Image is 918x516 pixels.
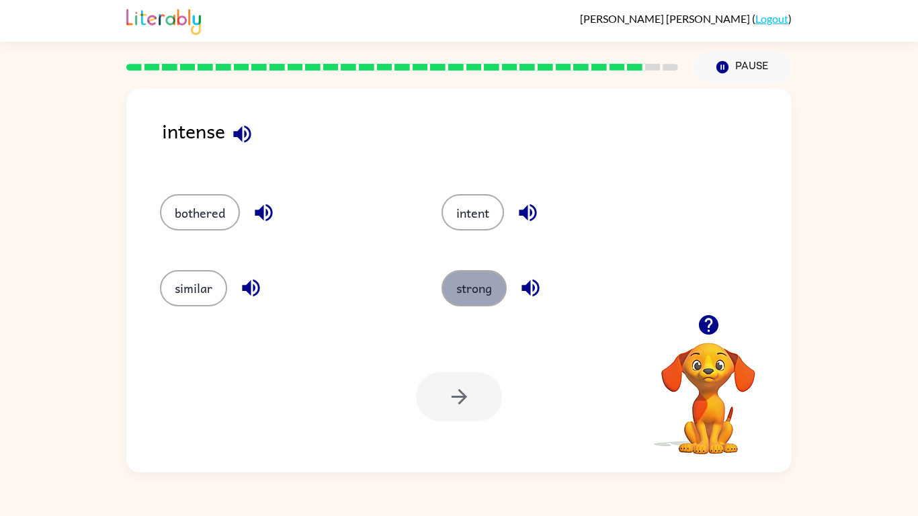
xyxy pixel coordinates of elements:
[160,270,227,306] button: similar
[641,322,776,456] video: Your browser must support playing .mp4 files to use Literably. Please try using another browser.
[442,194,504,230] button: intent
[694,52,792,83] button: Pause
[126,5,201,35] img: Literably
[580,12,792,25] div: ( )
[160,194,240,230] button: bothered
[580,12,752,25] span: [PERSON_NAME] [PERSON_NAME]
[442,270,507,306] button: strong
[755,12,788,25] a: Logout
[162,116,792,167] div: intense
